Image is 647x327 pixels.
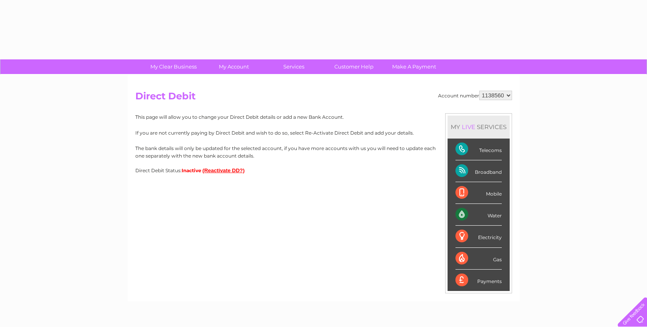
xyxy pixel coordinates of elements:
[135,113,512,121] p: This page will allow you to change your Direct Debit details or add a new Bank Account.
[261,59,326,74] a: Services
[455,160,502,182] div: Broadband
[460,123,477,131] div: LIVE
[203,167,245,173] button: (Reactivate DD?)
[141,59,206,74] a: My Clear Business
[182,167,201,173] span: Inactive
[455,248,502,270] div: Gas
[455,226,502,247] div: Electricity
[448,116,510,138] div: MY SERVICES
[321,59,387,74] a: Customer Help
[455,139,502,160] div: Telecoms
[455,270,502,291] div: Payments
[135,144,512,160] p: The bank details will only be updated for the selected account, if you have more accounts with us...
[135,167,512,173] div: Direct Debit Status:
[381,59,447,74] a: Make A Payment
[135,129,512,137] p: If you are not currently paying by Direct Debit and wish to do so, select Re-Activate Direct Debi...
[135,91,512,106] h2: Direct Debit
[455,204,502,226] div: Water
[455,182,502,204] div: Mobile
[201,59,266,74] a: My Account
[438,91,512,100] div: Account number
